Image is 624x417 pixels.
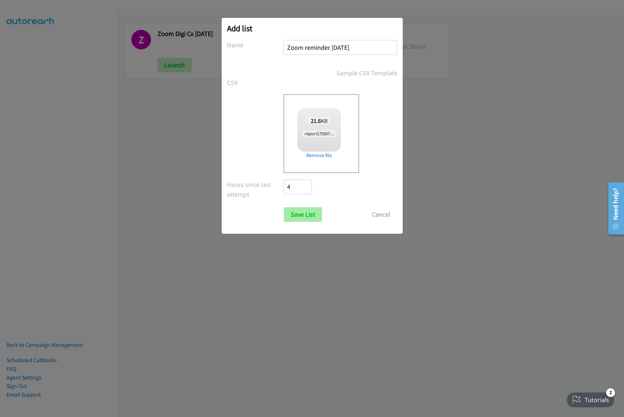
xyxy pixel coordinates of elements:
a: Sample CSV Template [337,68,397,78]
span: KB [309,117,330,124]
strong: 21.6 [311,117,321,124]
label: Hours since last attempt [227,180,284,199]
iframe: Resource Center [603,180,624,237]
iframe: Checklist [563,385,619,412]
span: report1758071301938.csv [302,130,354,137]
label: CSV [227,78,284,88]
button: Cancel [365,207,397,222]
h2: Add list [227,23,397,33]
label: Name [227,40,284,50]
a: Remove file [297,152,341,159]
input: Save List [284,207,322,222]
